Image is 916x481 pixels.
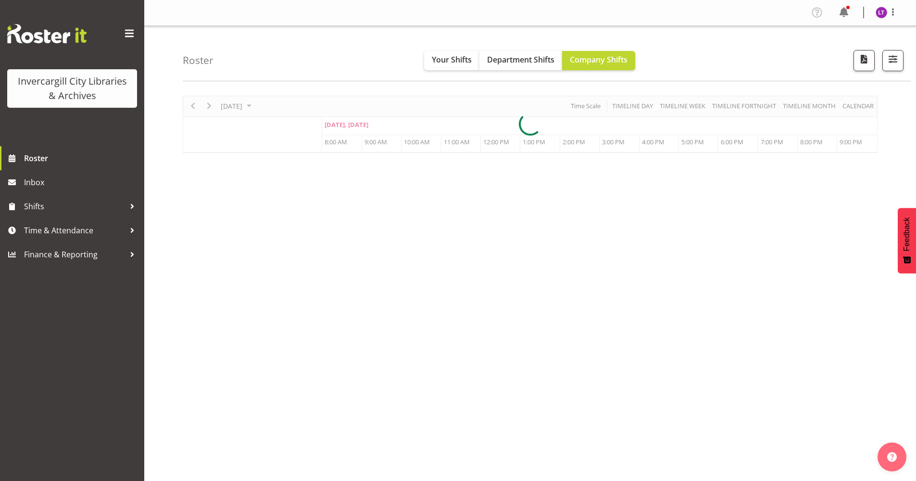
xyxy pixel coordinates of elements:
span: Shifts [24,199,125,214]
span: Inbox [24,175,139,190]
img: help-xxl-2.png [887,452,897,462]
span: Feedback [903,217,911,251]
button: Your Shifts [424,51,479,70]
div: Invercargill City Libraries & Archives [17,74,127,103]
span: Roster [24,151,139,165]
span: Your Shifts [432,54,472,65]
button: Company Shifts [562,51,635,70]
span: Time & Attendance [24,223,125,238]
img: lyndsay-tautari11676.jpg [876,7,887,18]
button: Filter Shifts [882,50,903,71]
img: Rosterit website logo [7,24,87,43]
button: Department Shifts [479,51,562,70]
h4: Roster [183,55,213,66]
span: Company Shifts [570,54,627,65]
span: Finance & Reporting [24,247,125,262]
span: Department Shifts [487,54,554,65]
button: Feedback - Show survey [898,208,916,273]
button: Download a PDF of the roster for the current day [853,50,875,71]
